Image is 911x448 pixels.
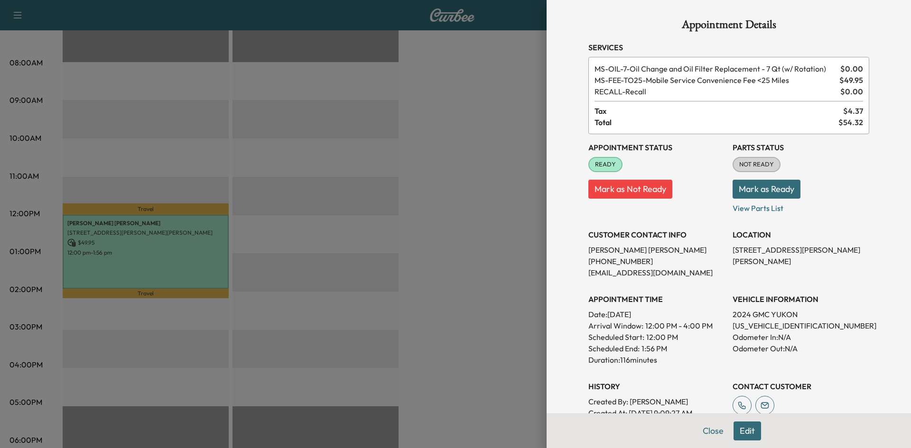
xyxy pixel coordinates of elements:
span: Mobile Service Convenience Fee <25 Miles [595,74,836,86]
span: $ 54.32 [838,117,863,128]
button: Mark as Ready [733,180,800,199]
span: READY [589,160,622,169]
button: Edit [734,421,761,440]
span: 12:00 PM - 4:00 PM [645,320,713,331]
p: 2024 GMC YUKON [733,309,869,320]
h3: VEHICLE INFORMATION [733,293,869,305]
p: [EMAIL_ADDRESS][DOMAIN_NAME] [588,267,725,278]
p: [PERSON_NAME] [PERSON_NAME] [588,244,725,256]
p: Scheduled End: [588,343,640,354]
h3: LOCATION [733,229,869,240]
h1: Appointment Details [588,19,869,34]
span: Total [595,117,838,128]
span: $ 0.00 [840,86,863,97]
p: Created At : [DATE] 9:09:27 AM [588,407,725,419]
h3: Services [588,42,869,53]
span: Recall [595,86,837,97]
p: Date: [DATE] [588,309,725,320]
p: Odometer Out: N/A [733,343,869,354]
span: Oil Change and Oil Filter Replacement - 7 Qt (w/ Rotation) [595,63,837,74]
button: Close [697,421,730,440]
h3: CUSTOMER CONTACT INFO [588,229,725,240]
h3: APPOINTMENT TIME [588,293,725,305]
span: $ 0.00 [840,63,863,74]
p: 1:56 PM [641,343,667,354]
p: View Parts List [733,199,869,214]
p: Duration: 116 minutes [588,354,725,366]
p: Scheduled Start: [588,331,644,343]
span: Tax [595,105,843,117]
span: $ 49.95 [839,74,863,86]
p: 12:00 PM [646,331,678,343]
h3: History [588,381,725,392]
h3: Parts Status [733,142,869,153]
span: NOT READY [734,160,780,169]
button: Mark as Not Ready [588,180,672,199]
p: Odometer In: N/A [733,331,869,343]
p: [US_VEHICLE_IDENTIFICATION_NUMBER] [733,320,869,331]
h3: CONTACT CUSTOMER [733,381,869,392]
p: [PHONE_NUMBER] [588,256,725,267]
h3: Appointment Status [588,142,725,153]
p: [STREET_ADDRESS][PERSON_NAME][PERSON_NAME] [733,244,869,267]
span: $ 4.37 [843,105,863,117]
p: Arrival Window: [588,320,725,331]
p: Created By : [PERSON_NAME] [588,396,725,407]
